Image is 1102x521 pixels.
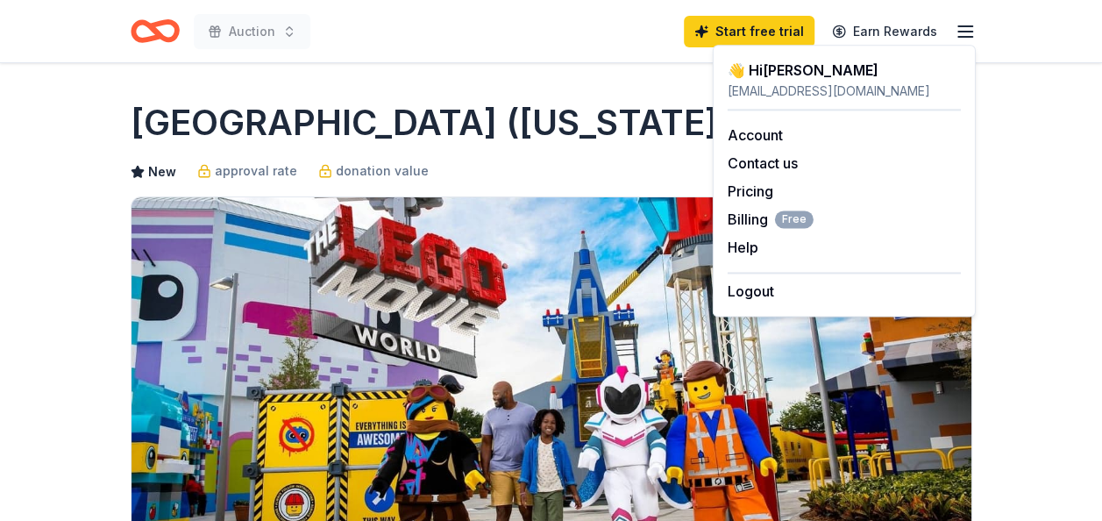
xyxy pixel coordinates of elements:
[728,209,814,230] button: BillingFree
[775,211,814,228] span: Free
[728,153,798,174] button: Contact us
[229,21,275,42] span: Auction
[728,60,961,81] div: 👋 Hi [PERSON_NAME]
[728,126,783,144] a: Account
[215,161,297,182] span: approval rate
[684,16,814,47] a: Start free trial
[821,16,948,47] a: Earn Rewards
[728,209,814,230] span: Billing
[728,81,961,102] div: [EMAIL_ADDRESS][DOMAIN_NAME]
[318,161,429,182] a: donation value
[728,281,774,302] button: Logout
[148,161,176,182] span: New
[197,161,297,182] a: approval rate
[336,161,429,182] span: donation value
[728,182,773,200] a: Pricing
[728,237,758,258] button: Help
[194,14,310,49] button: Auction
[131,98,731,147] h1: [GEOGRAPHIC_DATA] ([US_STATE])
[131,11,180,52] a: Home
